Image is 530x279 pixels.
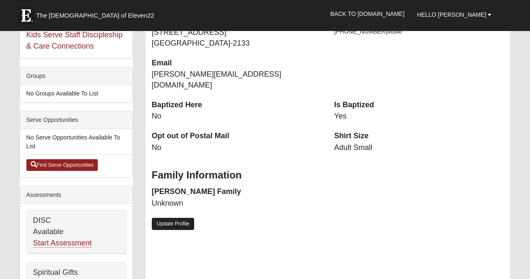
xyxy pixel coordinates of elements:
[411,4,498,25] a: Hello [PERSON_NAME]
[18,7,34,24] img: Eleven22 logo
[152,69,322,90] dd: [PERSON_NAME][EMAIL_ADDRESS][DOMAIN_NAME]
[20,111,132,129] div: Serve Opportunities
[152,100,322,111] dt: Baptized Here
[334,100,504,111] dt: Is Baptized
[20,186,132,204] div: Assessments
[152,142,322,153] dd: No
[152,27,322,49] dd: [STREET_ADDRESS] [GEOGRAPHIC_DATA]-2133
[152,186,322,197] dt: [PERSON_NAME] Family
[152,169,504,181] h3: Family Information
[152,131,322,142] dt: Opt out of Postal Mail
[334,111,504,122] dd: Yes
[33,239,92,248] a: Start Assessment
[334,142,504,153] dd: Adult Small
[417,11,486,18] span: Hello [PERSON_NAME]
[387,29,402,35] span: Mobile
[152,111,322,122] dd: No
[36,11,154,20] span: The [DEMOGRAPHIC_DATA] of Eleven22
[27,211,126,253] div: DISC Available
[334,27,504,36] li: [PHONE_NUMBER]
[13,3,181,24] a: The [DEMOGRAPHIC_DATA] of Eleven22
[20,129,132,155] li: No Serve Opportunities Available To List
[20,85,132,102] li: No Groups Available To List
[334,131,504,142] dt: Shirt Size
[324,3,411,24] a: Back to [DOMAIN_NAME]
[20,67,132,85] div: Groups
[152,218,195,230] a: Update Profile
[26,159,98,171] a: Find Serve Opportunities
[152,198,322,209] dd: Unknown
[152,58,322,69] dt: Email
